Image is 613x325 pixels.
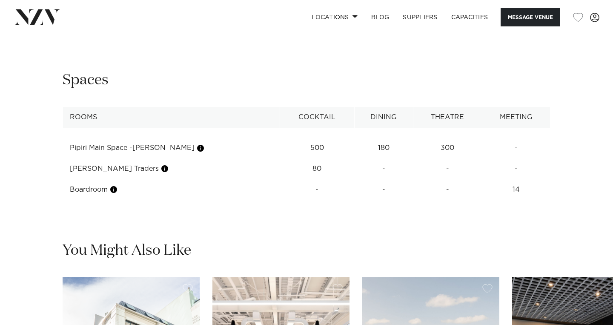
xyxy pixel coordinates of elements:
[354,138,413,158] td: 180
[396,8,444,26] a: SUPPLIERS
[280,107,354,128] th: Cocktail
[413,138,482,158] td: 300
[63,107,280,128] th: Rooms
[63,179,280,200] td: Boardroom
[413,158,482,179] td: -
[63,241,191,260] h2: You Might Also Like
[501,8,560,26] button: Message Venue
[305,8,364,26] a: Locations
[63,71,109,90] h2: Spaces
[354,158,413,179] td: -
[444,8,495,26] a: Capacities
[280,158,354,179] td: 80
[413,107,482,128] th: Theatre
[280,179,354,200] td: -
[354,107,413,128] th: Dining
[280,138,354,158] td: 500
[482,158,550,179] td: -
[482,138,550,158] td: -
[63,138,280,158] td: Pipiri Main Space -[PERSON_NAME]
[63,158,280,179] td: [PERSON_NAME] Traders
[482,179,550,200] td: 14
[364,8,396,26] a: BLOG
[354,179,413,200] td: -
[482,107,550,128] th: Meeting
[14,9,60,25] img: nzv-logo.png
[413,179,482,200] td: -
